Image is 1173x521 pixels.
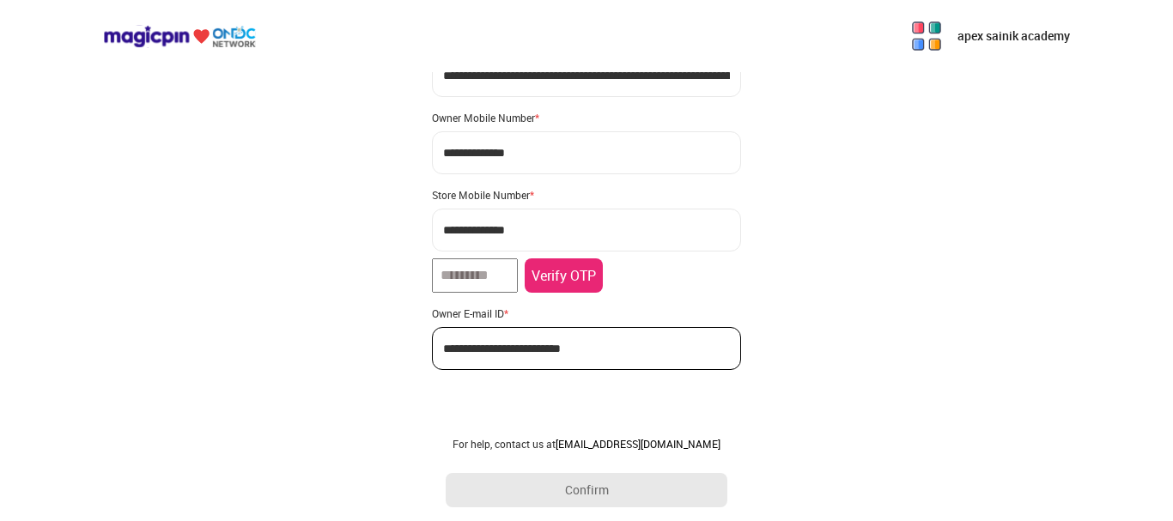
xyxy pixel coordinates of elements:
button: Confirm [446,473,727,507]
div: Owner Mobile Number [432,111,741,124]
p: apex sainik academy [957,27,1070,45]
div: Owner E-mail ID [432,306,741,320]
button: Verify OTP [525,258,603,293]
img: ondc-logo-new-small.8a59708e.svg [103,25,256,48]
a: [EMAIL_ADDRESS][DOMAIN_NAME] [556,437,720,451]
div: Store Mobile Number [432,188,741,202]
img: 5kpy1OYlDsuLhLgQzvHA0b3D2tpYM65o7uN6qQmrajoZMvA06tM6FZ_Luz5y1fMPyyl3GnnvzWZcaj6n5kJuFGoMPPY [909,19,944,53]
div: For help, contact us at [446,437,727,451]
